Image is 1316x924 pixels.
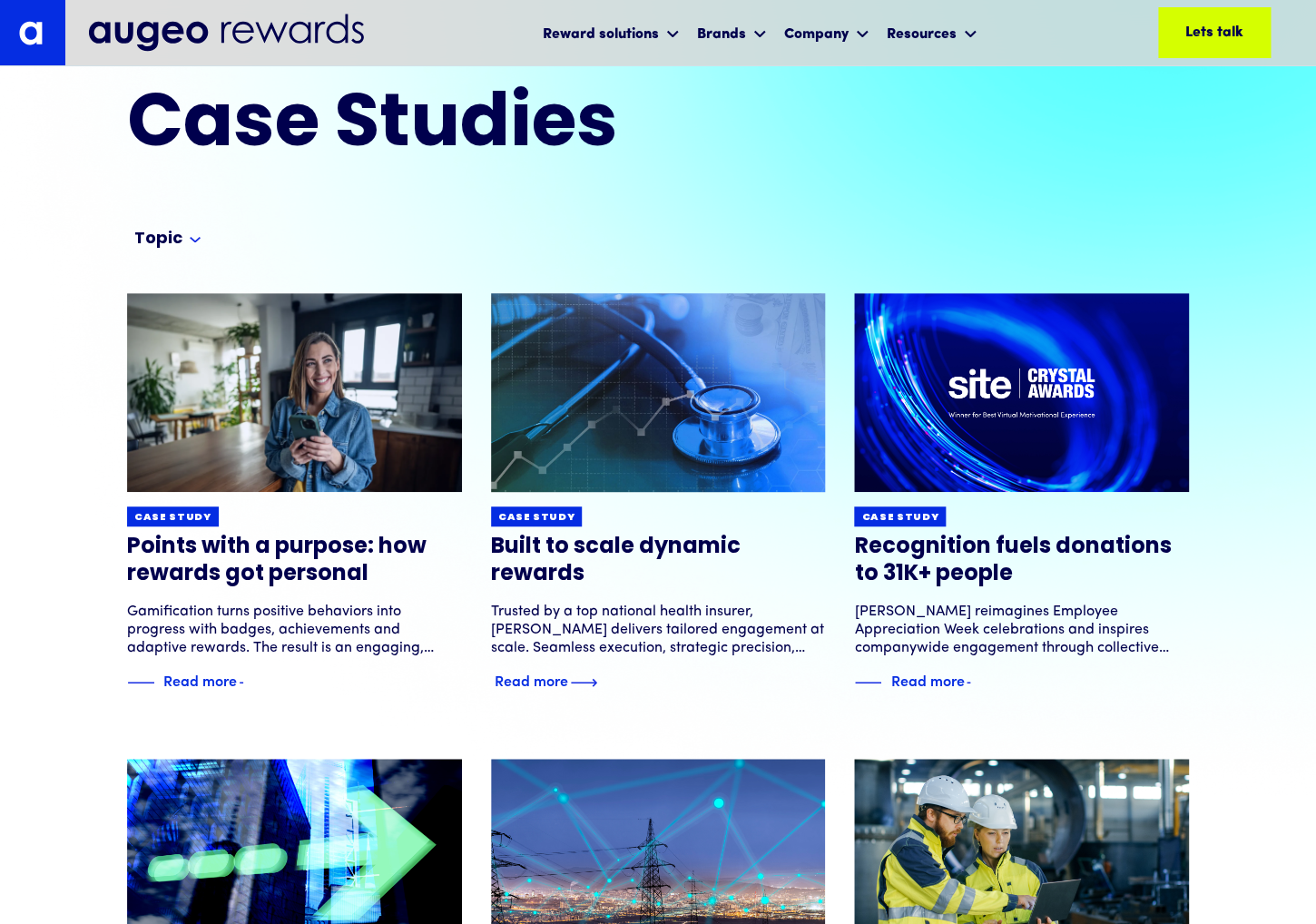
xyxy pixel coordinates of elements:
div: Resources [887,24,957,45]
div: Case study [861,511,938,525]
div: Company [784,24,849,45]
a: Lets talk [1158,7,1271,58]
img: Blue decorative line [127,672,154,693]
img: Augeo Rewards business unit full logo in midnight blue. [88,14,364,52]
a: Case studyRecognition fuels donations to 31K+ people[PERSON_NAME] reimagines Employee Appreciatio... [854,293,1189,693]
div: Company [780,9,873,57]
div: Read more [163,669,237,691]
div: Topic [134,229,182,251]
h3: Recognition fuels donations to 31K+ people [854,534,1189,588]
img: Blue text arrow [570,672,597,693]
div: Reward solutions [538,9,683,57]
div: Gamification turns positive behaviors into progress with badges, achievements and adaptive reward... [127,603,462,657]
div: Read more [890,669,964,691]
img: Blue text arrow [239,672,266,693]
h3: Built to scale dynamic rewards [491,534,826,588]
div: Brands [692,9,771,57]
div: Reward solutions [543,24,659,45]
div: Case study [134,511,211,525]
a: Case studyPoints with a purpose: how rewards got personalGamification turns positive behaviors in... [127,293,462,693]
img: Arrow symbol in bright blue pointing down to indicate an expanded section. [190,237,201,243]
h2: Case Studies [127,90,751,163]
h3: Points with a purpose: how rewards got personal [127,534,462,588]
div: Read more [495,669,568,691]
img: Blue text arrow [966,672,993,693]
a: Case studyBuilt to scale dynamic rewardsTrusted by a top national health insurer, [PERSON_NAME] d... [491,293,826,693]
div: Resources [882,9,981,57]
div: [PERSON_NAME] reimagines Employee Appreciation Week celebrations and inspires companywide engagem... [854,603,1189,657]
div: Trusted by a top national health insurer, [PERSON_NAME] delivers tailored engagement at scale. Se... [491,603,826,657]
img: Blue decorative line [854,672,881,693]
div: Case study [498,511,575,525]
div: Brands [697,24,746,45]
